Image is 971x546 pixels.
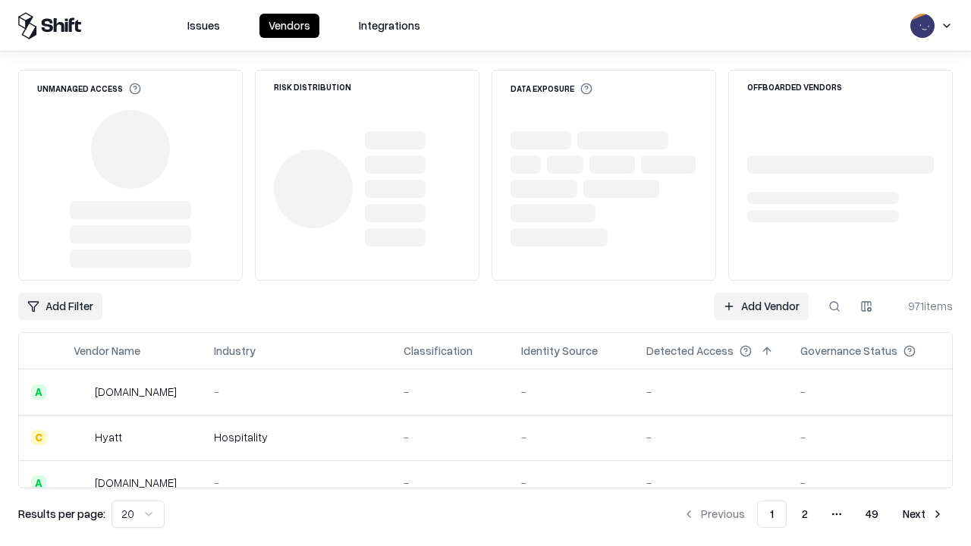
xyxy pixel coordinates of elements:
button: Next [894,500,953,528]
div: - [646,475,776,491]
div: Risk Distribution [274,83,351,91]
div: - [646,384,776,400]
p: Results per page: [18,506,105,522]
img: Hyatt [74,430,89,445]
div: - [800,429,940,445]
div: Detected Access [646,343,734,359]
div: Vendor Name [74,343,140,359]
div: [DOMAIN_NAME] [95,384,177,400]
div: - [214,384,379,400]
button: 2 [790,500,820,528]
button: Add Filter [18,293,102,320]
div: Identity Source [521,343,598,359]
div: Governance Status [800,343,897,359]
button: Issues [178,14,229,38]
div: A [31,475,46,491]
div: Industry [214,343,256,359]
div: A [31,384,46,400]
button: 1 [757,500,787,528]
div: C [31,430,46,445]
div: Data Exposure [511,83,592,95]
div: - [404,429,497,445]
div: - [646,429,776,445]
div: Unmanaged Access [37,83,141,95]
nav: pagination [674,500,953,528]
div: [DOMAIN_NAME] [95,475,177,491]
a: Add Vendor [714,293,809,320]
div: - [214,475,379,491]
div: - [800,384,940,400]
button: Integrations [350,14,429,38]
img: intrado.com [74,384,89,400]
div: - [521,475,622,491]
div: Classification [404,343,473,359]
div: Offboarded Vendors [747,83,842,91]
div: - [404,384,497,400]
div: - [521,384,622,400]
div: - [404,475,497,491]
button: Vendors [259,14,319,38]
img: primesec.co.il [74,475,89,491]
div: Hospitality [214,429,379,445]
div: - [521,429,622,445]
div: 971 items [892,298,953,314]
div: Hyatt [95,429,122,445]
div: - [800,475,940,491]
button: 49 [853,500,891,528]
